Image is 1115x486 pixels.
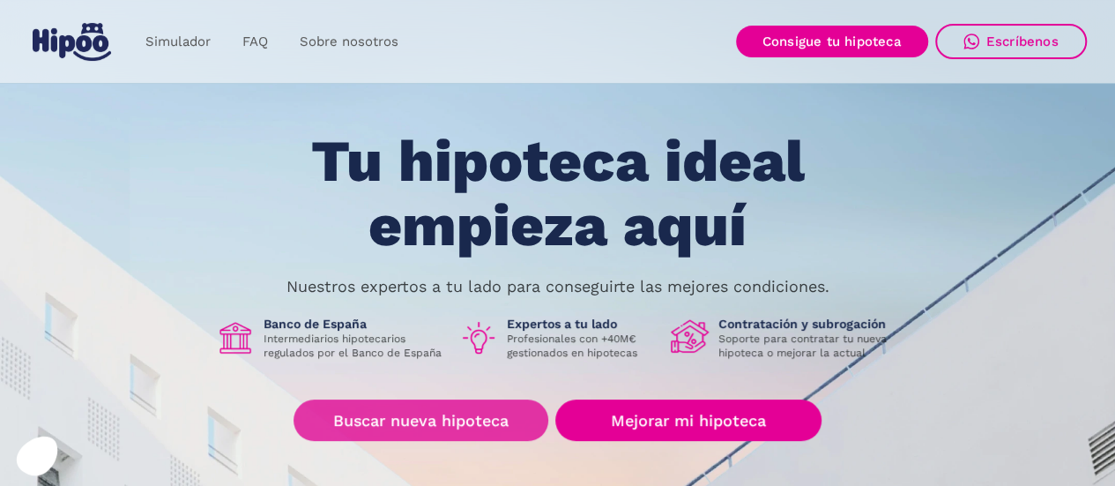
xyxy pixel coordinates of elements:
[223,130,891,258] h1: Tu hipoteca ideal empieza aquí
[294,400,548,441] a: Buscar nueva hipoteca
[718,332,900,360] p: Soporte para contratar tu nueva hipoteca o mejorar la actual
[718,316,900,332] h1: Contratación y subrogación
[284,25,414,59] a: Sobre nosotros
[736,26,928,57] a: Consigue tu hipoteca
[264,332,445,360] p: Intermediarios hipotecarios regulados por el Banco de España
[264,316,445,332] h1: Banco de España
[130,25,227,59] a: Simulador
[286,280,829,294] p: Nuestros expertos a tu lado para conseguirte las mejores condiciones.
[29,16,115,68] a: home
[986,34,1059,49] div: Escríbenos
[555,400,821,441] a: Mejorar mi hipoteca
[507,332,657,360] p: Profesionales con +40M€ gestionados en hipotecas
[935,24,1087,59] a: Escríbenos
[227,25,284,59] a: FAQ
[507,316,657,332] h1: Expertos a tu lado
